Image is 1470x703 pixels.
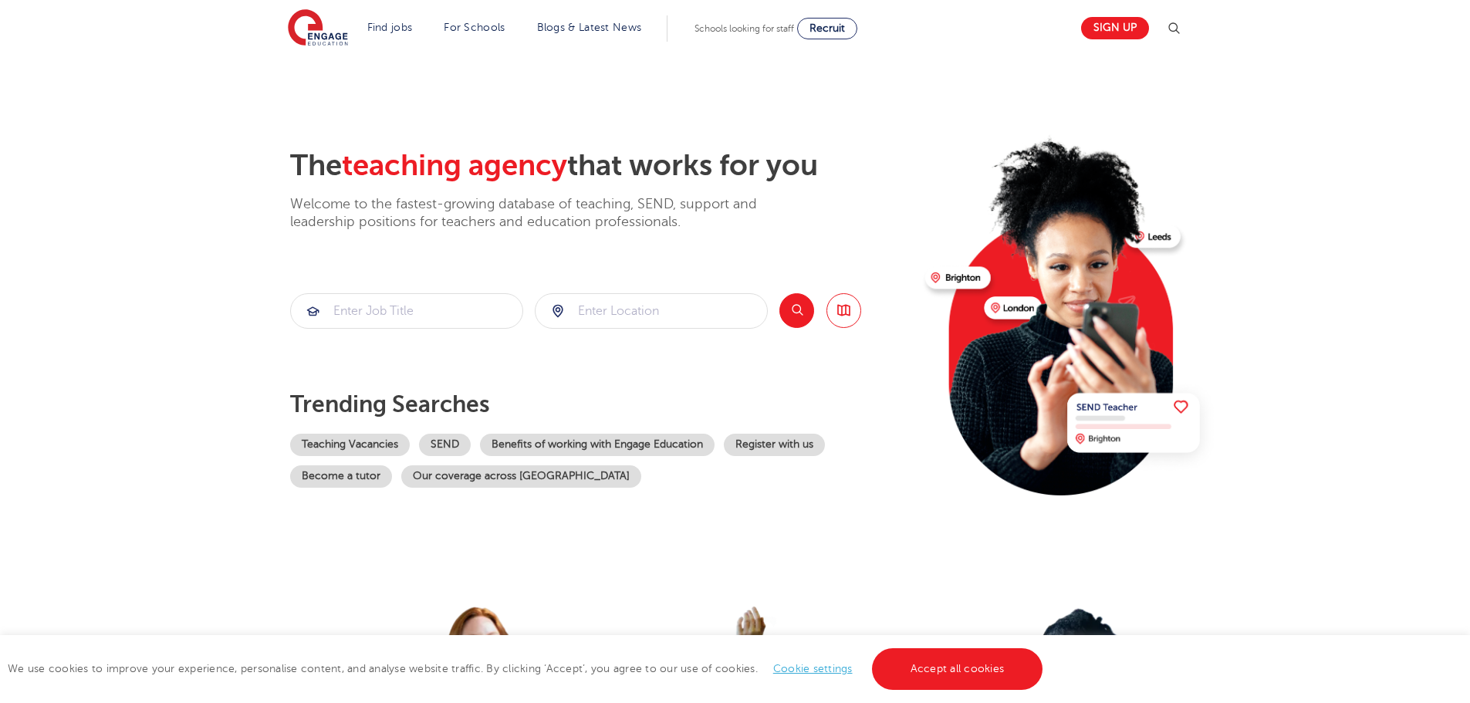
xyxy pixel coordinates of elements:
[290,148,913,184] h2: The that works for you
[290,465,392,488] a: Become a tutor
[536,294,767,328] input: Submit
[290,293,523,329] div: Submit
[290,434,410,456] a: Teaching Vacancies
[8,663,1046,674] span: We use cookies to improve your experience, personalise content, and analyse website traffic. By c...
[480,434,715,456] a: Benefits of working with Engage Education
[872,648,1043,690] a: Accept all cookies
[290,390,913,418] p: Trending searches
[535,293,768,329] div: Submit
[419,434,471,456] a: SEND
[809,22,845,34] span: Recruit
[444,22,505,33] a: For Schools
[290,195,799,232] p: Welcome to the fastest-growing database of teaching, SEND, support and leadership positions for t...
[694,23,794,34] span: Schools looking for staff
[773,663,853,674] a: Cookie settings
[797,18,857,39] a: Recruit
[537,22,642,33] a: Blogs & Latest News
[1081,17,1149,39] a: Sign up
[779,293,814,328] button: Search
[288,9,348,48] img: Engage Education
[724,434,825,456] a: Register with us
[401,465,641,488] a: Our coverage across [GEOGRAPHIC_DATA]
[367,22,413,33] a: Find jobs
[291,294,522,328] input: Submit
[342,149,567,182] span: teaching agency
